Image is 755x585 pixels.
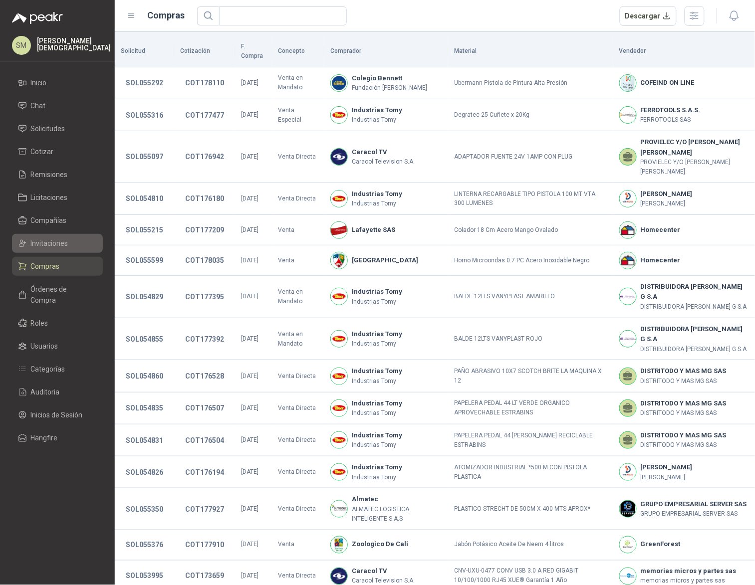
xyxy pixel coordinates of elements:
img: Logo peakr [12,12,63,24]
td: Venta en Mandato [272,318,324,361]
span: Roles [31,318,48,329]
b: Industrias Tomy [352,189,402,199]
button: SOL055376 [121,536,168,554]
td: PAPELERA PEDAL 44 LT VERDE ORGANICO APROVECHABLE ESTRABINS [448,392,613,424]
td: LINTERNA RECARGABLE TIPO PISTOLA 100 MT VTA 300 LUMENES [448,183,613,215]
button: SOL055215 [121,221,168,239]
button: COT176942 [180,148,229,166]
b: GRUPO EMPRESARIAL SERVER SAS [641,499,747,509]
span: [DATE] [241,573,258,580]
a: Licitaciones [12,188,103,207]
span: [DATE] [241,111,258,118]
button: SOL054826 [121,463,168,481]
img: Company Logo [331,75,347,91]
img: Company Logo [331,331,347,347]
b: Industrias Tomy [352,462,402,472]
b: memorias micros y partes sas [641,567,737,577]
img: Company Logo [331,222,347,238]
td: BALDE 12LTS VANYPLAST AMARILLO [448,276,613,318]
b: GreenForest [641,540,681,550]
span: Compañías [31,215,67,226]
button: COT177927 [180,500,229,518]
p: DISTRIBUIDORA [PERSON_NAME] G S.A [641,345,749,354]
a: Auditoria [12,383,103,401]
td: Venta Directa [272,131,324,183]
span: [DATE] [241,468,258,475]
p: [PERSON_NAME] [DEMOGRAPHIC_DATA] [37,37,111,51]
span: Solicitudes [31,123,65,134]
span: [DATE] [241,293,258,300]
td: Venta [272,245,324,276]
img: Company Logo [331,107,347,123]
b: [PERSON_NAME] [641,462,693,472]
b: Industrias Tomy [352,398,402,408]
span: Categorías [31,364,65,375]
b: [PERSON_NAME] [641,189,693,199]
p: Caracol Television S.A. [352,157,415,167]
span: Invitaciones [31,238,68,249]
a: Inicio [12,73,103,92]
td: ADAPTADOR FUENTE 24V 1AMP CON PLUG [448,131,613,183]
p: Industrias Tomy [352,440,402,450]
button: SOL054860 [121,367,168,385]
th: Solicitud [115,36,174,67]
span: Chat [31,100,46,111]
p: Fundación [PERSON_NAME] [352,83,427,93]
td: ATOMIZADOR INDUSTRIAL *500 M CON PISTOLA PLASTICA [448,456,613,488]
a: Categorías [12,360,103,379]
td: Degratec 25 Cuñete x 20Kg [448,99,613,131]
span: Inicio [31,77,47,88]
a: Solicitudes [12,119,103,138]
img: Company Logo [620,568,636,585]
img: Company Logo [331,568,347,585]
img: Company Logo [620,464,636,480]
img: Company Logo [331,537,347,553]
a: Chat [12,96,103,115]
button: SOL053995 [121,567,168,585]
a: Inicios de Sesión [12,405,103,424]
div: SM [12,36,31,55]
img: Company Logo [331,464,347,480]
b: COFEIND ON LINE [641,78,695,88]
button: SOL055599 [121,251,168,269]
span: [DATE] [241,195,258,202]
td: Venta Directa [272,488,324,530]
th: Concepto [272,36,324,67]
td: Venta Directa [272,424,324,456]
span: [DATE] [241,541,258,548]
span: Inicios de Sesión [31,409,83,420]
span: Hangfire [31,432,58,443]
td: Venta [272,215,324,245]
td: Venta Directa [272,392,324,424]
img: Company Logo [620,331,636,347]
p: Industrias Tomy [352,377,402,386]
a: Usuarios [12,337,103,356]
td: Colador 18 Cm Acero Mango Ovalado [448,215,613,245]
td: PAÑO ABRASIVO 10X7 SCOTCH BRITE LA MAQUINA X 12 [448,360,613,392]
p: DISTRITODO Y MAS MG SAS [641,440,727,450]
span: [DATE] [241,436,258,443]
p: Industrias Tomy [352,115,402,125]
button: COT176507 [180,399,229,417]
button: COT176504 [180,431,229,449]
button: SOL055316 [121,106,168,124]
button: COT177477 [180,106,229,124]
img: Company Logo [620,75,636,91]
span: [DATE] [241,226,258,233]
th: Comprador [324,36,448,67]
td: BALDE 12LTS VANYPLAST ROJO [448,318,613,361]
span: [DATE] [241,404,258,411]
p: [PERSON_NAME] [641,199,693,208]
span: Licitaciones [31,192,68,203]
span: [DATE] [241,153,258,160]
b: Industrias Tomy [352,366,402,376]
img: Company Logo [620,501,636,517]
p: Industrias Tomy [352,297,402,307]
img: Company Logo [331,400,347,416]
p: [PERSON_NAME] [641,473,693,482]
button: COT176194 [180,463,229,481]
span: Usuarios [31,341,58,352]
button: SOL055097 [121,148,168,166]
b: Almatec [352,494,442,504]
td: PLASTICO STRECHT DE 50CM X 400 MTS APROX* [448,488,613,530]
